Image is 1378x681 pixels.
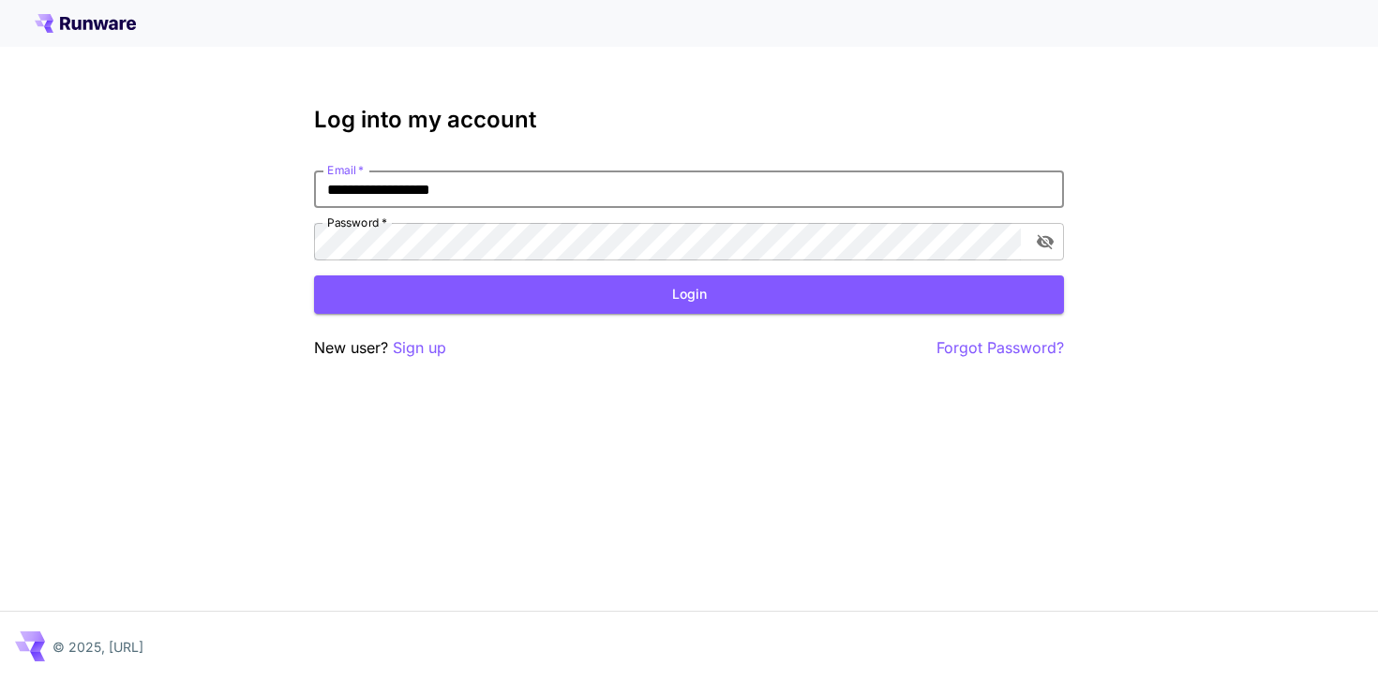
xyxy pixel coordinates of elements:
p: New user? [314,336,446,360]
button: Login [314,275,1064,314]
p: © 2025, [URL] [52,637,143,657]
button: Sign up [393,336,446,360]
label: Password [327,215,387,230]
button: Forgot Password? [936,336,1064,360]
h3: Log into my account [314,107,1064,133]
label: Email [327,162,364,178]
button: toggle password visibility [1028,225,1062,259]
